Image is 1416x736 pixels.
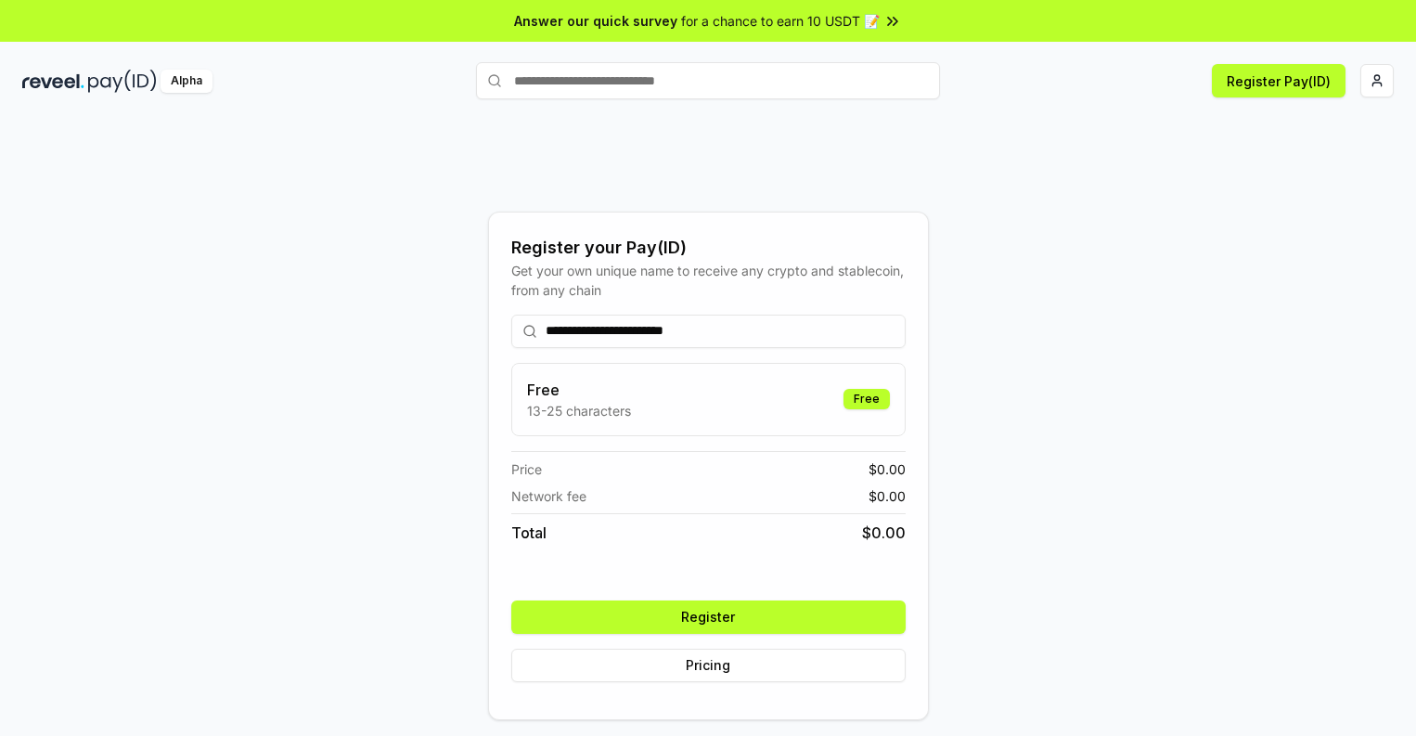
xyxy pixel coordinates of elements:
[511,235,906,261] div: Register your Pay(ID)
[511,522,547,544] span: Total
[22,70,84,93] img: reveel_dark
[514,11,677,31] span: Answer our quick survey
[511,649,906,682] button: Pricing
[511,600,906,634] button: Register
[1212,64,1345,97] button: Register Pay(ID)
[511,486,586,506] span: Network fee
[511,459,542,479] span: Price
[862,522,906,544] span: $ 0.00
[161,70,212,93] div: Alpha
[511,261,906,300] div: Get your own unique name to receive any crypto and stablecoin, from any chain
[869,486,906,506] span: $ 0.00
[869,459,906,479] span: $ 0.00
[527,401,631,420] p: 13-25 characters
[843,389,890,409] div: Free
[681,11,880,31] span: for a chance to earn 10 USDT 📝
[88,70,157,93] img: pay_id
[527,379,631,401] h3: Free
